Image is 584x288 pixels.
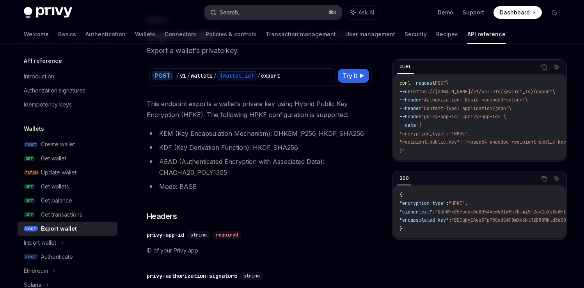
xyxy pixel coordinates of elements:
[539,174,549,184] button: Copy the contents from the code block
[220,8,241,17] div: Search...
[24,212,35,218] span: GET
[449,217,451,223] span: :
[191,72,213,80] div: wallets
[413,89,552,95] span: https://[DOMAIN_NAME]/v1/wallets/{wallet_id}/export
[438,9,453,16] a: Demo
[24,72,54,81] div: Introduction
[41,182,69,191] div: Get wallets
[500,9,530,16] span: Dashboard
[493,6,542,19] a: Dashboard
[147,128,372,139] li: KEM (Key Encapsulation Mechanism): DHKEM_P256_HKDF_SHA256
[147,98,372,120] span: This endpoint exports a wallet’s private key using Hybrid Public Key Encryption (HPKE). The follo...
[399,226,402,232] span: }
[410,80,435,86] span: --request
[328,9,337,16] span: ⌘ K
[399,139,572,145] span: "recipient_public_key": "<base64-encoded-recipient-public-key>"
[257,72,260,80] div: /
[24,226,38,232] span: POST
[552,89,555,95] span: \
[18,180,117,194] a: GETGet wallets
[463,9,484,16] a: Support
[18,165,117,180] a: PATCHUpdate wallet
[467,25,506,44] a: API reference
[548,6,561,19] button: Toggle dark mode
[147,156,372,178] li: AEAD (Authenticated Encryption with Associated Data): CHACHA20_POLY1305
[266,25,336,44] a: Transaction management
[18,98,117,112] a: Idempotency keys
[399,209,432,215] span: "ciphertext"
[176,72,179,80] div: /
[190,232,207,238] span: string
[435,80,446,86] span: POST
[399,217,449,223] span: "encapsulated_key"
[24,198,35,204] span: GET
[436,25,458,44] a: Recipes
[41,224,77,233] div: Export wallet
[147,181,372,192] li: Mode: BASE
[165,25,196,44] a: Connectors
[18,250,117,264] a: POSTAuthenticate
[446,80,449,86] span: \
[24,86,85,95] div: Authorization signatures
[41,252,73,261] div: Authenticate
[152,71,173,80] div: POST
[58,25,76,44] a: Basics
[397,62,414,71] div: cURL
[399,105,421,112] span: --header
[24,156,35,162] span: GET
[399,122,416,128] span: --data
[18,151,117,165] a: GETGet wallet
[24,170,39,176] span: PATCH
[18,222,117,236] a: POSTExport wallet
[24,254,38,260] span: POST
[187,72,190,80] div: /
[41,196,72,205] div: Get balance
[399,200,446,206] span: "encryption_type"
[24,142,38,148] span: POST
[24,124,44,133] h5: Wallets
[85,25,126,44] a: Authentication
[135,25,155,44] a: Wallets
[24,25,49,44] a: Welcome
[397,174,411,183] div: 200
[261,72,280,80] div: export
[399,89,413,95] span: --url
[509,105,511,112] span: \
[539,62,549,72] button: Copy the contents from the code block
[399,97,421,103] span: --header
[421,105,509,112] span: 'Content-Type: application/json'
[180,72,186,80] div: v1
[18,137,117,151] a: POSTCreate wallet
[399,148,405,154] span: }'
[24,56,62,66] h5: API reference
[18,194,117,208] a: GETGet balance
[345,25,395,44] a: User management
[18,84,117,98] a: Authorization signatures
[147,45,372,56] p: Export a wallet’s private key.
[503,114,506,120] span: \
[446,200,449,206] span: :
[24,100,72,109] div: Idempotency keys
[18,69,117,84] a: Introduction
[405,25,427,44] a: Security
[205,5,341,20] button: Search...⌘K
[399,114,421,120] span: --header
[421,114,503,120] span: 'privy-app-id: <privy-app-id>'
[24,266,48,276] div: Ethereum
[213,231,241,239] div: required
[213,72,217,80] div: /
[41,168,76,177] div: Update wallet
[359,9,374,16] span: Ask AI
[399,131,470,137] span: "encryption_type": "HPKE",
[399,192,402,198] span: {
[525,97,528,103] span: \
[416,122,421,128] span: '{
[552,174,562,184] button: Ask AI
[217,71,256,80] div: {wallet_id}
[41,154,66,163] div: Get wallet
[147,272,237,280] div: privy-authorization-signature
[343,71,357,80] span: Try it
[421,97,525,103] span: 'Authorization: Basic <encoded-value>'
[243,273,260,279] span: string
[147,211,177,222] span: Headers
